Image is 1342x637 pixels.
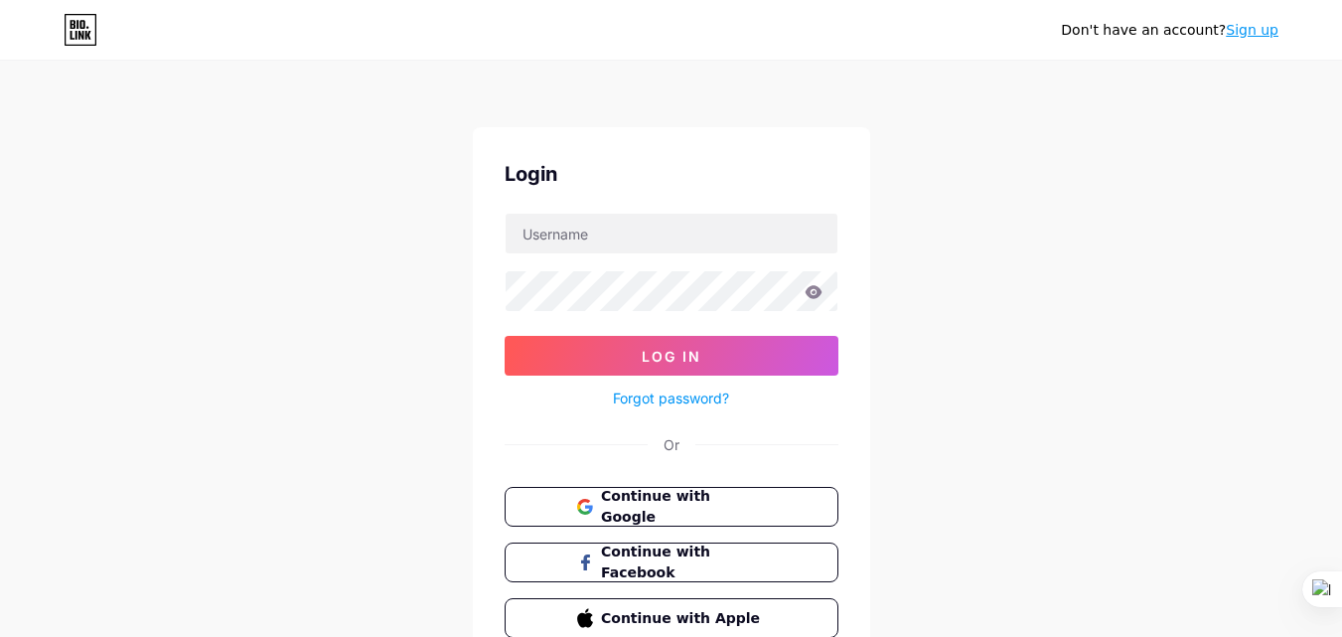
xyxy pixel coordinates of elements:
[613,388,729,408] a: Forgot password?
[601,486,765,528] span: Continue with Google
[642,348,701,365] span: Log In
[505,336,838,376] button: Log In
[505,543,838,582] button: Continue with Facebook
[1226,22,1278,38] a: Sign up
[664,434,679,455] div: Or
[505,487,838,527] button: Continue with Google
[601,542,765,583] span: Continue with Facebook
[601,608,765,629] span: Continue with Apple
[1061,20,1278,41] div: Don't have an account?
[505,159,838,189] div: Login
[506,214,837,253] input: Username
